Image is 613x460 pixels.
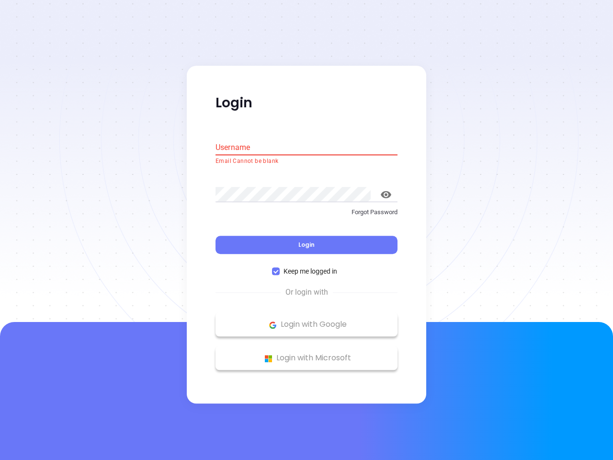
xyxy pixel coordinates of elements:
a: Forgot Password [216,207,397,225]
span: Or login with [281,287,333,299]
span: Keep me logged in [280,266,341,277]
p: Login with Microsoft [220,351,393,366]
button: Login [216,236,397,254]
span: Login [298,241,315,249]
img: Google Logo [267,319,279,331]
button: Microsoft Logo Login with Microsoft [216,346,397,370]
img: Microsoft Logo [262,353,274,365]
button: toggle password visibility [375,183,397,206]
button: Google Logo Login with Google [216,313,397,337]
p: Email Cannot be blank [216,157,397,166]
p: Login [216,94,397,112]
p: Login with Google [220,318,393,332]
p: Forgot Password [216,207,397,217]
